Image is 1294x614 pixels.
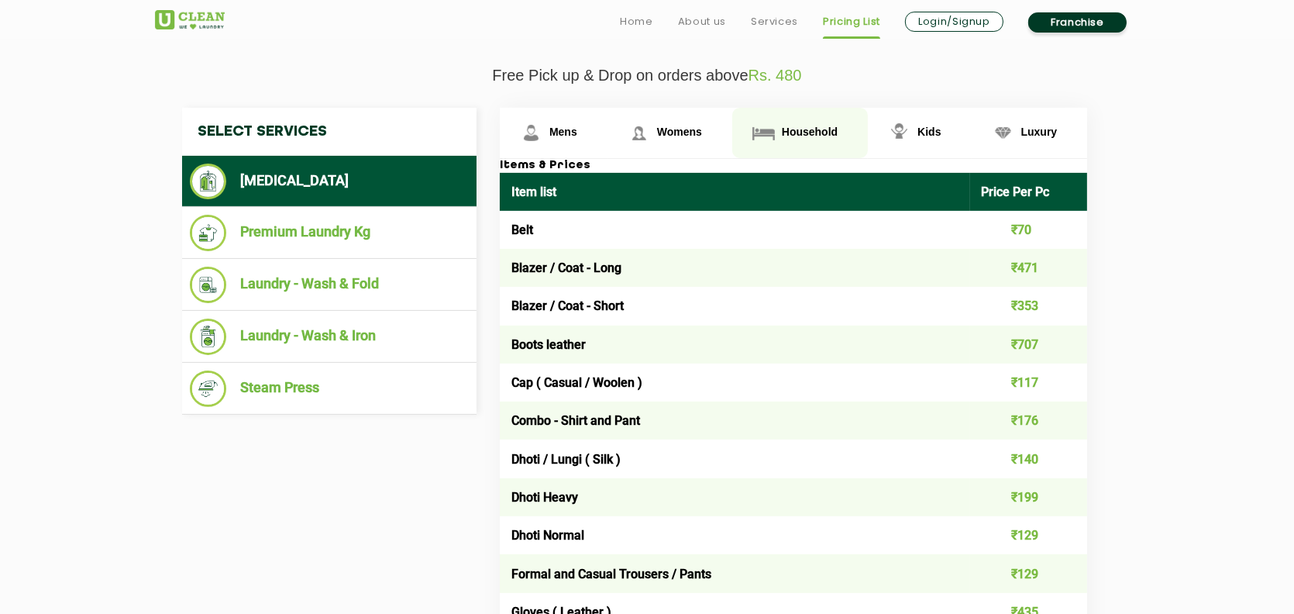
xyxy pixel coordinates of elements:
img: Luxury [989,119,1017,147]
p: Free Pick up & Drop on orders above [155,67,1139,85]
img: Household [750,119,777,147]
img: Dry Cleaning [190,164,226,199]
li: Premium Laundry Kg [190,215,469,251]
td: ₹199 [970,478,1088,516]
td: Belt [500,211,970,249]
td: ₹707 [970,326,1088,364]
li: Steam Press [190,371,469,407]
h3: Items & Prices [500,159,1087,173]
a: Pricing List [823,12,880,31]
span: Luxury [1021,126,1058,138]
img: UClean Laundry and Dry Cleaning [155,10,225,29]
img: Premium Laundry Kg [190,215,226,251]
a: Franchise [1028,12,1127,33]
td: Blazer / Coat - Long [500,249,970,287]
td: Boots leather [500,326,970,364]
h4: Select Services [182,108,477,156]
a: Home [620,12,653,31]
img: Mens [518,119,545,147]
td: Dhoti Heavy [500,478,970,516]
img: Laundry - Wash & Fold [190,267,226,303]
span: Womens [657,126,702,138]
img: Steam Press [190,371,226,407]
th: Item list [500,173,970,211]
span: Rs. 480 [749,67,802,84]
td: Cap ( Casual / Woolen ) [500,364,970,402]
td: ₹117 [970,364,1088,402]
li: [MEDICAL_DATA] [190,164,469,199]
td: ₹129 [970,516,1088,554]
img: Womens [625,119,652,147]
span: Kids [917,126,941,138]
th: Price Per Pc [970,173,1088,211]
td: Dhoti / Lungi ( Silk ) [500,440,970,478]
td: Blazer / Coat - Short [500,287,970,325]
td: Combo - Shirt and Pant [500,402,970,440]
td: ₹129 [970,554,1088,592]
a: Login/Signup [905,12,1003,32]
span: Household [782,126,838,138]
td: ₹176 [970,402,1088,440]
a: Services [751,12,798,31]
td: Formal and Casual Trousers / Pants [500,554,970,592]
td: ₹140 [970,440,1088,478]
a: About us [678,12,726,31]
img: Kids [886,119,913,147]
td: ₹70 [970,211,1088,249]
img: Laundry - Wash & Iron [190,319,226,355]
td: ₹471 [970,249,1088,287]
td: Dhoti Normal [500,516,970,554]
li: Laundry - Wash & Fold [190,267,469,303]
li: Laundry - Wash & Iron [190,319,469,355]
span: Mens [549,126,577,138]
td: ₹353 [970,287,1088,325]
